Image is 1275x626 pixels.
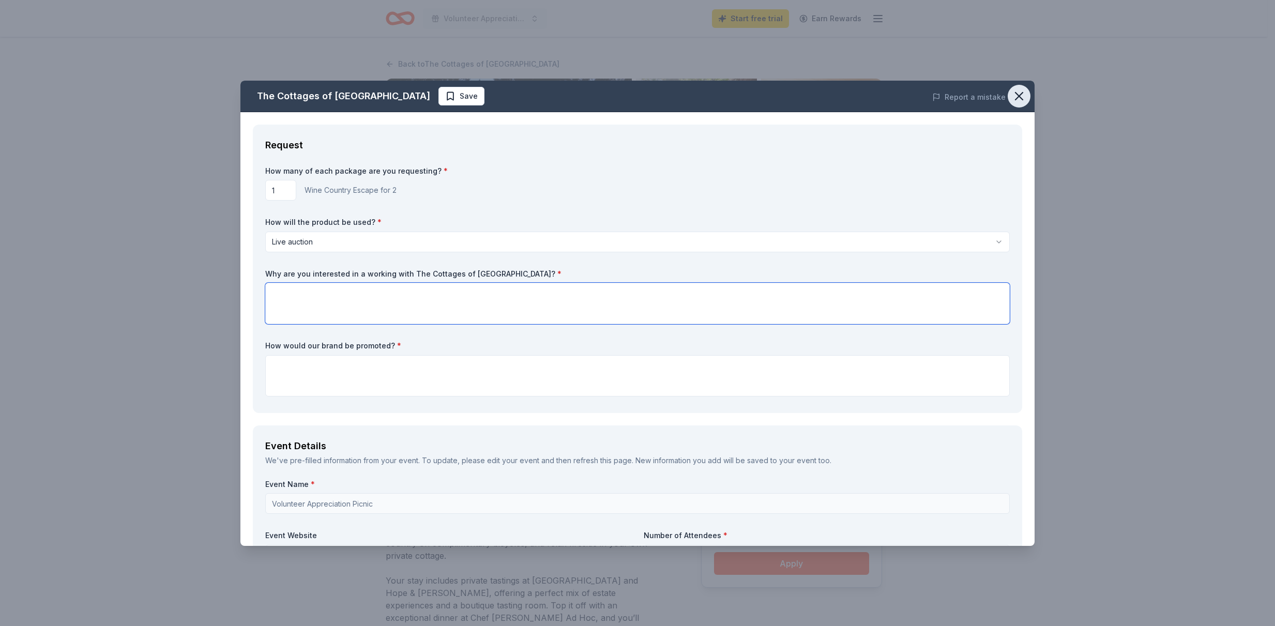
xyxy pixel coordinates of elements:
[460,90,478,102] span: Save
[265,269,1010,279] label: Why are you interested in a working with The Cottages of [GEOGRAPHIC_DATA]?
[265,479,1010,490] label: Event Name
[265,166,1010,176] label: How many of each package are you requesting?
[265,438,1010,454] div: Event Details
[265,137,1010,154] div: Request
[438,87,484,105] button: Save
[265,454,1010,467] div: We've pre-filled information from your event. To update, please edit your event and then refresh ...
[932,91,1006,103] button: Report a mistake
[257,88,430,104] div: The Cottages of [GEOGRAPHIC_DATA]
[305,184,397,196] div: Wine Country Escape for 2
[265,341,1010,351] label: How would our brand be promoted?
[265,217,1010,227] label: How will the product be used?
[644,530,1010,541] label: Number of Attendees
[265,530,631,541] label: Event Website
